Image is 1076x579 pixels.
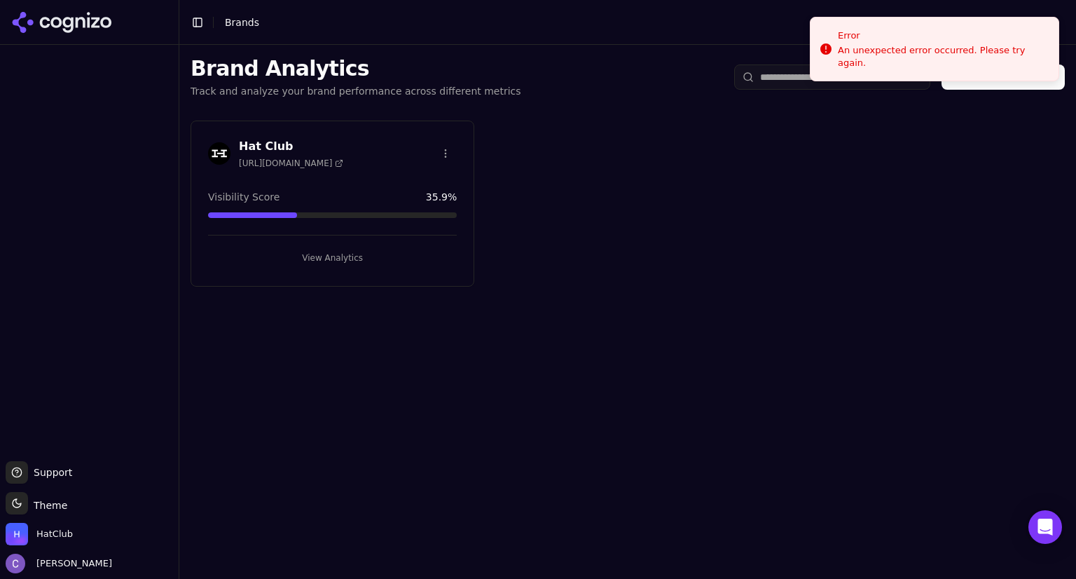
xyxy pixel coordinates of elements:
[239,158,343,169] span: [URL][DOMAIN_NAME]
[6,554,112,573] button: Open user button
[838,29,1047,43] div: Error
[225,15,259,29] nav: breadcrumb
[6,523,28,545] img: HatClub
[1028,510,1062,544] div: Open Intercom Messenger
[6,554,25,573] img: Chris Hayes
[31,557,112,570] span: [PERSON_NAME]
[239,138,343,155] h3: Hat Club
[225,17,259,28] span: Brands
[208,190,280,204] span: Visibility Score
[426,190,457,204] span: 35.9 %
[191,56,521,81] h1: Brand Analytics
[6,523,73,545] button: Open organization switcher
[208,247,457,269] button: View Analytics
[36,528,73,540] span: HatClub
[28,500,67,511] span: Theme
[191,84,521,98] p: Track and analyze your brand performance across different metrics
[838,44,1047,69] div: An unexpected error occurred. Please try again.
[208,142,230,165] img: Hat Club
[28,465,72,479] span: Support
